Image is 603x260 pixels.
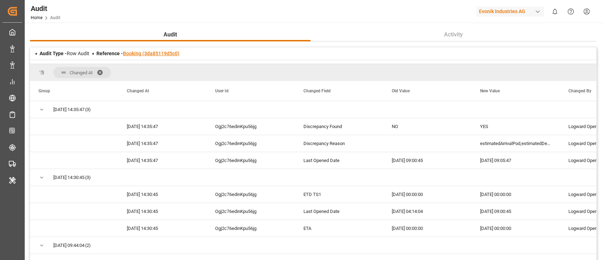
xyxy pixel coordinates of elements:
div: [DATE] 14:35:47 [118,118,207,135]
div: [DATE] 00:00:00 [383,220,472,237]
div: ETA [295,220,383,237]
div: NO [383,118,472,135]
div: Discrepancy Reason [295,135,383,152]
span: (2) [85,237,91,254]
span: Audit [161,30,180,39]
div: Ogj2c76edinKpu56jg [207,118,295,135]
div: [DATE] 14:35:47 [118,152,207,169]
div: Last Opened Date [295,203,383,220]
div: Ogj2c76edinKpu56jg [207,220,295,237]
span: User Id [215,88,229,93]
span: Audit Type - [40,51,67,56]
div: [DATE] 09:00:45 [383,152,472,169]
div: Evonik Industries AG [476,6,544,17]
div: [DATE] 14:30:45 [118,203,207,220]
div: [DATE] 14:30:45 [118,220,207,237]
button: show 0 new notifications [547,4,563,19]
div: Last Opened Date [295,152,383,169]
div: [DATE] 00:00:00 [472,220,560,237]
span: Group [39,88,50,93]
span: (3) [85,169,91,186]
div: Ogj2c76edinKpu56jg [207,203,295,220]
div: Audit [31,3,60,14]
button: Activity [311,28,596,41]
div: Ogj2c76edinKpu56jg [207,152,295,169]
div: Row Audit [40,50,89,57]
div: YES [472,118,560,135]
div: Discrepancy Found [295,118,383,135]
span: Changed By [568,88,591,93]
div: [DATE] 04:14:04 [383,203,472,220]
span: Changed Field [303,88,331,93]
span: Old Value [392,88,410,93]
button: Help Center [563,4,579,19]
span: Activity [441,30,466,39]
button: Evonik Industries AG [476,5,547,18]
span: [DATE] 14:30:45 [53,169,84,186]
button: Audit [30,28,311,41]
span: Reference - [96,51,179,56]
span: Changed At [127,88,149,93]
div: Ogj2c76edinKpu56jg [207,135,295,152]
div: [DATE] 09:00:45 [472,203,560,220]
span: [DATE] 09:44:04 [53,237,84,254]
a: Booking (3da85119d5c0) [123,51,179,56]
span: New Value [480,88,500,93]
div: [DATE] 00:00:00 [383,186,472,203]
div: [DATE] 14:35:47 [118,135,207,152]
div: [DATE] 09:05:47 [472,152,560,169]
a: Home [31,15,42,20]
span: [DATE] 14:35:47 [53,102,84,118]
div: Ogj2c76edinKpu56jg [207,186,295,203]
div: [DATE] 14:30:45 [118,186,207,203]
div: ETD TS1 [295,186,383,203]
span: (3) [85,102,91,118]
div: estimatedArrivalPod,estimatedDepartureTsp1 [472,135,560,152]
div: [DATE] 00:00:00 [472,186,560,203]
span: Changed At [70,70,93,75]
